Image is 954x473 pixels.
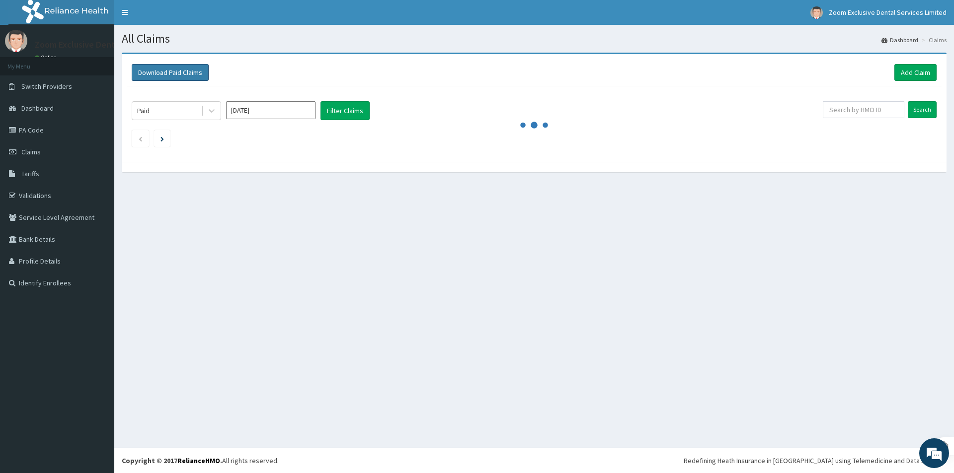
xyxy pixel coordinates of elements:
[21,169,39,178] span: Tariffs
[122,456,222,465] strong: Copyright © 2017 .
[132,64,209,81] button: Download Paid Claims
[823,101,904,118] input: Search by HMO ID
[122,32,947,45] h1: All Claims
[21,82,72,91] span: Switch Providers
[881,36,918,44] a: Dashboard
[894,64,937,81] a: Add Claim
[919,36,947,44] li: Claims
[21,147,41,156] span: Claims
[35,54,59,61] a: Online
[137,106,150,116] div: Paid
[810,6,823,19] img: User Image
[320,101,370,120] button: Filter Claims
[908,101,937,118] input: Search
[829,8,947,17] span: Zoom Exclusive Dental Services Limited
[5,30,27,52] img: User Image
[114,448,954,473] footer: All rights reserved.
[35,40,188,49] p: Zoom Exclusive Dental Services Limited
[21,104,54,113] span: Dashboard
[177,456,220,465] a: RelianceHMO
[519,110,549,140] svg: audio-loading
[160,134,164,143] a: Next page
[684,456,947,466] div: Redefining Heath Insurance in [GEOGRAPHIC_DATA] using Telemedicine and Data Science!
[226,101,316,119] input: Select Month and Year
[138,134,143,143] a: Previous page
